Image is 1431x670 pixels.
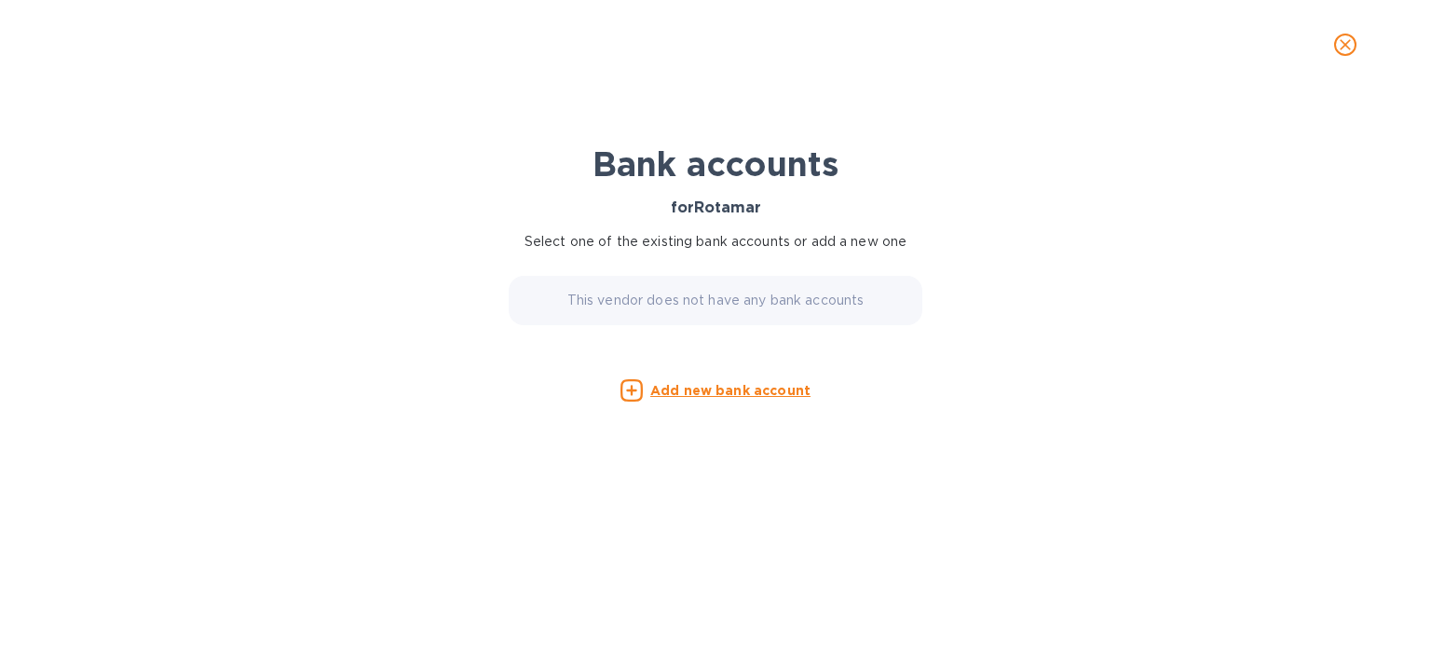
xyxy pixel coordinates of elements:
p: Select one of the existing bank accounts or add a new one [499,232,932,252]
b: Bank accounts [593,144,838,185]
button: close [1323,22,1368,67]
p: This vendor does not have any bank accounts [567,291,865,310]
u: Add new bank account [650,383,811,398]
h3: for Rotamar [499,199,932,217]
